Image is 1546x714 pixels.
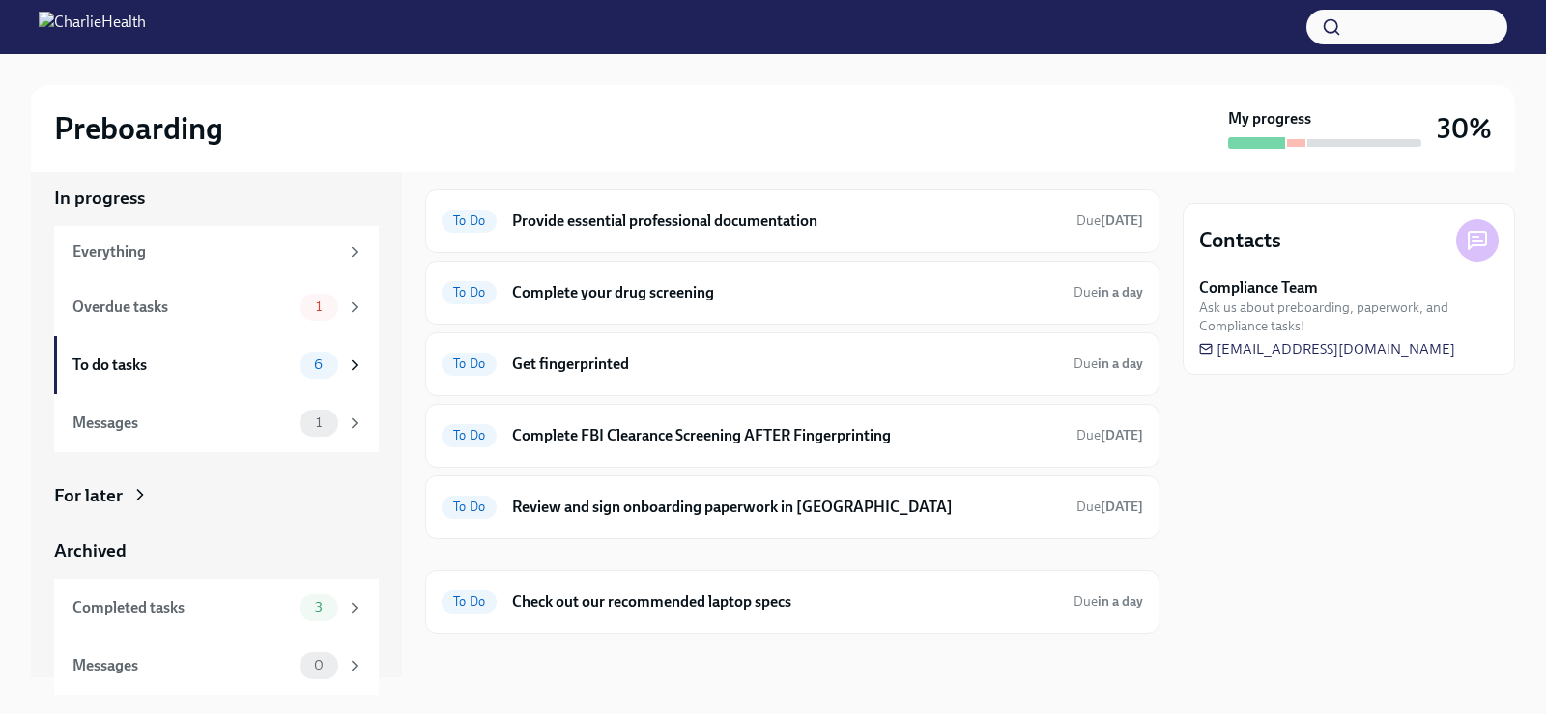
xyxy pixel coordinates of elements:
span: Due [1076,213,1143,229]
h4: Contacts [1199,226,1281,255]
strong: in a day [1098,356,1143,372]
a: To DoReview and sign onboarding paperwork in [GEOGRAPHIC_DATA]Due[DATE] [442,492,1143,523]
a: To DoProvide essential professional documentationDue[DATE] [442,206,1143,237]
strong: in a day [1098,593,1143,610]
div: Overdue tasks [72,297,292,318]
span: Due [1074,284,1143,300]
h3: 30% [1437,111,1492,146]
span: 1 [304,415,333,430]
span: To Do [442,357,497,371]
h2: Preboarding [54,109,223,148]
span: Due [1076,499,1143,515]
a: Everything [54,226,379,278]
a: Messages1 [54,394,379,452]
h6: Provide essential professional documentation [512,211,1061,232]
span: October 16th, 2025 06:00 [1076,212,1143,230]
a: To DoCheck out our recommended laptop specsDuein a day [442,586,1143,617]
div: Messages [72,655,292,676]
h6: Review and sign onboarding paperwork in [GEOGRAPHIC_DATA] [512,497,1061,518]
img: CharlieHealth [39,12,146,43]
span: To Do [442,594,497,609]
h6: Check out our recommended laptop specs [512,591,1058,613]
a: For later [54,483,379,508]
span: Ask us about preboarding, paperwork, and Compliance tasks! [1199,299,1499,335]
a: In progress [54,186,379,211]
div: For later [54,483,123,508]
div: Everything [72,242,338,263]
span: October 17th, 2025 06:00 [1074,592,1143,611]
span: October 17th, 2025 06:00 [1074,355,1143,373]
h6: Complete your drug screening [512,282,1058,303]
span: 1 [304,300,333,314]
strong: Compliance Team [1199,277,1318,299]
span: To Do [442,500,497,514]
a: Archived [54,538,379,563]
a: [EMAIL_ADDRESS][DOMAIN_NAME] [1199,339,1455,358]
a: To DoComplete your drug screeningDuein a day [442,277,1143,308]
span: Due [1076,427,1143,443]
span: October 20th, 2025 06:00 [1076,426,1143,444]
span: October 17th, 2025 06:00 [1074,283,1143,301]
h6: Get fingerprinted [512,354,1058,375]
strong: [DATE] [1101,213,1143,229]
strong: [DATE] [1101,499,1143,515]
strong: in a day [1098,284,1143,300]
a: To do tasks6 [54,336,379,394]
span: October 20th, 2025 06:00 [1076,498,1143,516]
span: To Do [442,428,497,443]
span: 6 [302,357,334,372]
a: To DoGet fingerprintedDuein a day [442,349,1143,380]
div: To do tasks [72,355,292,376]
span: To Do [442,285,497,300]
span: Due [1074,593,1143,610]
a: Overdue tasks1 [54,278,379,336]
span: 0 [302,658,335,672]
strong: My progress [1228,108,1311,129]
a: Messages0 [54,637,379,695]
div: Messages [72,413,292,434]
span: 3 [303,600,334,614]
h6: Complete FBI Clearance Screening AFTER Fingerprinting [512,425,1061,446]
a: Completed tasks3 [54,579,379,637]
div: Completed tasks [72,597,292,618]
span: Due [1074,356,1143,372]
strong: [DATE] [1101,427,1143,443]
a: To DoComplete FBI Clearance Screening AFTER FingerprintingDue[DATE] [442,420,1143,451]
span: To Do [442,214,497,228]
